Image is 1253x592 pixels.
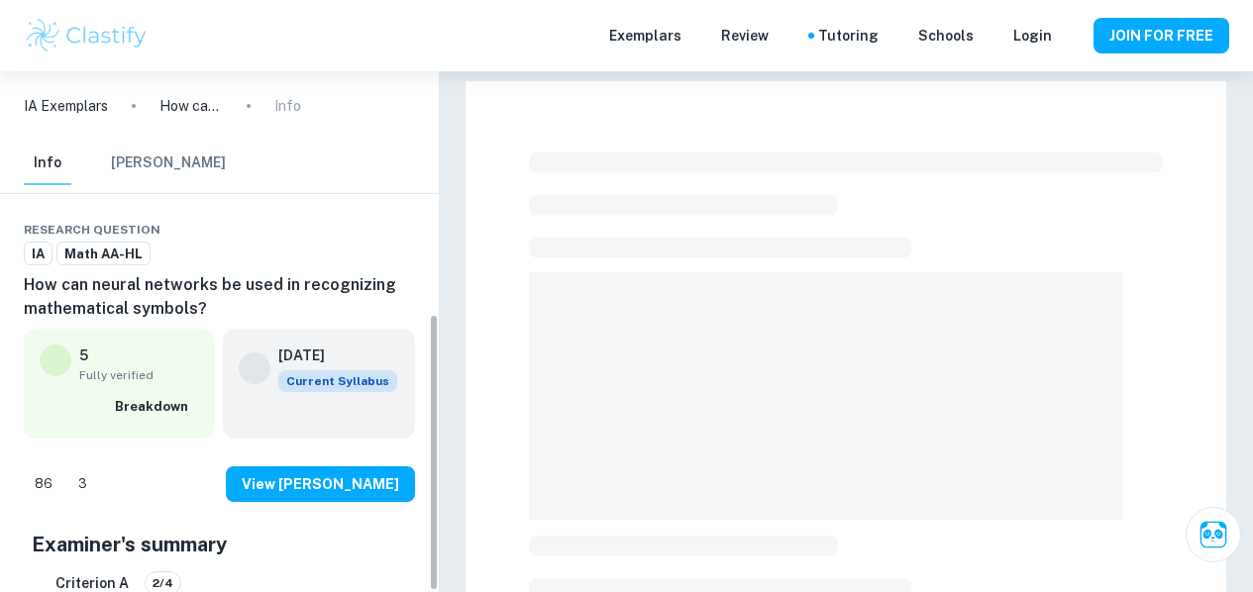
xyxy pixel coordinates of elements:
a: Tutoring [818,25,879,47]
button: View [PERSON_NAME] [226,466,415,502]
button: [PERSON_NAME] [111,142,226,185]
span: Current Syllabus [278,370,397,392]
p: Exemplars [609,25,681,47]
span: Research question [24,221,160,239]
img: Clastify logo [24,16,150,55]
a: Schools [918,25,974,47]
span: 86 [24,474,63,494]
p: Review [721,25,769,47]
span: 2/4 [146,574,180,592]
div: Like [24,468,63,500]
p: 5 [79,345,88,366]
div: Report issue [399,218,415,242]
p: Info [274,95,301,117]
div: Share [340,218,356,242]
p: How can neural networks be used in recognizing mathematical symbols? [159,95,223,117]
button: Ask Clai [1186,507,1241,562]
div: Bookmark [379,218,395,242]
span: IA [25,245,52,264]
button: Breakdown [110,392,199,422]
span: Math AA-HL [57,245,150,264]
h6: [DATE] [278,345,381,366]
span: 3 [67,474,98,494]
button: Info [24,142,71,185]
button: Help and Feedback [1068,31,1078,41]
a: Math AA-HL [56,242,151,266]
span: Fully verified [79,366,199,384]
h5: Examiner's summary [32,530,407,559]
a: IA [24,242,52,266]
h6: How can neural networks be used in recognizing mathematical symbols? [24,273,415,321]
a: IA Exemplars [24,95,108,117]
button: JOIN FOR FREE [1094,18,1229,53]
a: Login [1013,25,1052,47]
div: Download [360,218,375,242]
div: Dislike [67,468,98,500]
div: This exemplar is based on the current syllabus. Feel free to refer to it for inspiration/ideas wh... [278,370,397,392]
